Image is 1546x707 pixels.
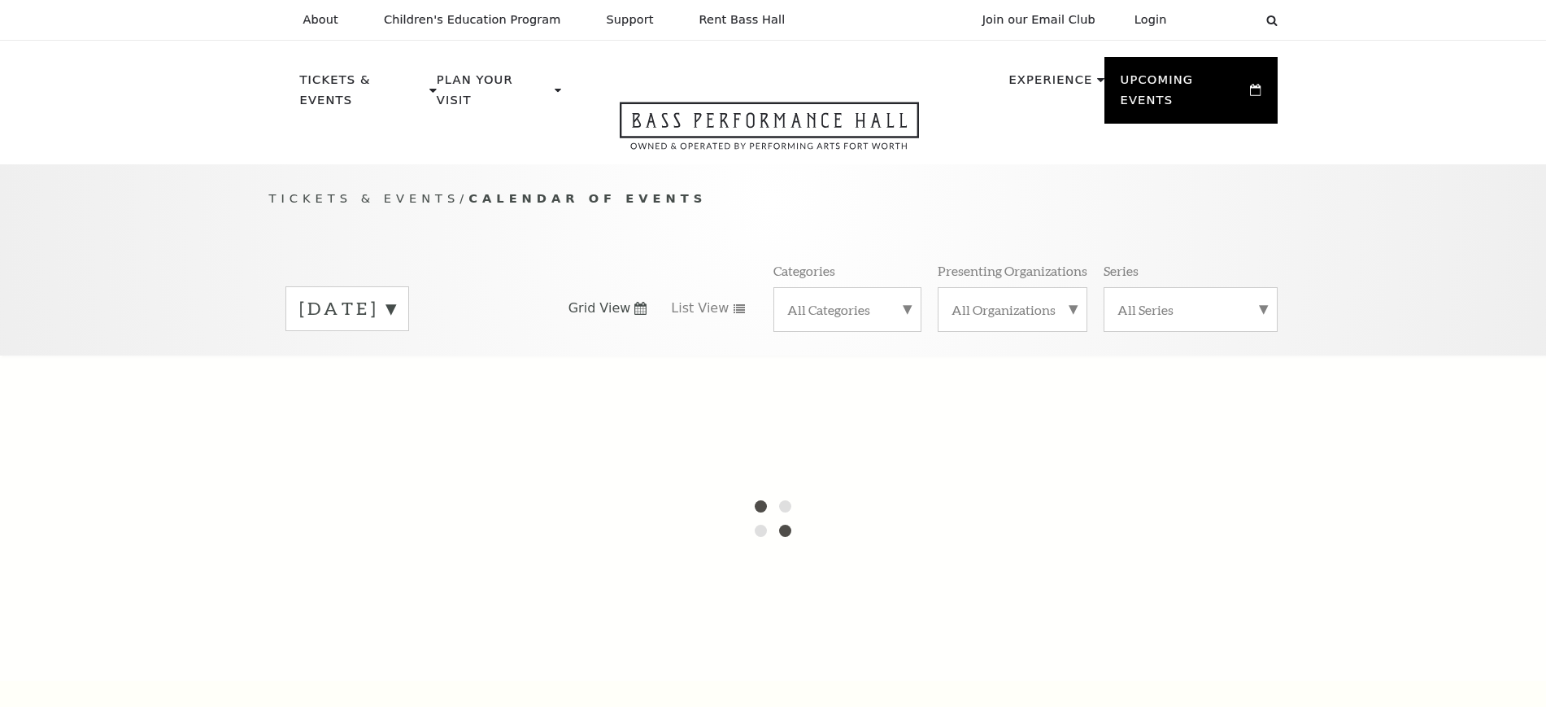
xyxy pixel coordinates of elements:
p: Presenting Organizations [938,262,1087,279]
span: Calendar of Events [468,191,707,205]
p: About [303,13,338,27]
p: Series [1104,262,1139,279]
p: Rent Bass Hall [699,13,786,27]
p: Children's Education Program [384,13,561,27]
label: All Organizations [952,301,1073,318]
span: Tickets & Events [269,191,460,205]
p: Experience [1008,70,1092,99]
p: Categories [773,262,835,279]
label: All Categories [787,301,908,318]
p: Upcoming Events [1121,70,1247,120]
label: All Series [1117,301,1264,318]
span: Grid View [568,299,631,317]
p: Tickets & Events [300,70,426,120]
p: Support [607,13,654,27]
select: Select: [1193,12,1251,28]
p: / [269,189,1278,209]
p: Plan Your Visit [437,70,551,120]
label: [DATE] [299,296,395,321]
span: List View [671,299,729,317]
